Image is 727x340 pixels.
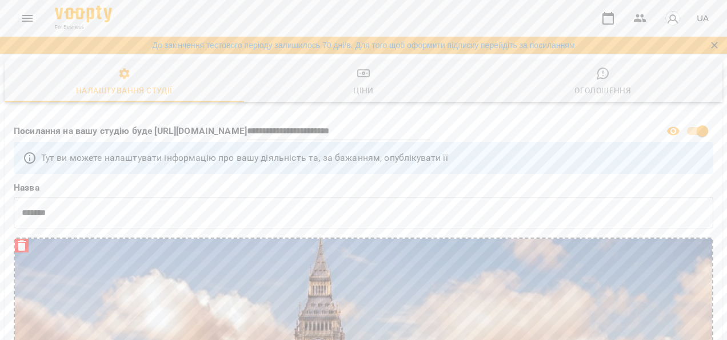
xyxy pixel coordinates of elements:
[706,37,722,53] button: Закрити сповіщення
[692,7,713,29] button: UA
[152,39,574,51] a: До закінчення тестового періоду залишилось 70 дні/в. Для того щоб оформити підписку перейдіть за ...
[14,183,713,192] label: Назва
[665,10,681,26] img: avatar_s.png
[14,124,247,138] p: Посилання на вашу студію буде [URL][DOMAIN_NAME]
[55,6,112,22] img: Voopty Logo
[353,84,374,97] div: Ціни
[55,23,112,31] span: For Business
[14,5,41,32] button: Menu
[697,12,709,24] span: UA
[574,84,631,97] div: Оголошення
[76,84,172,97] div: Налаштування студії
[41,151,448,165] p: Тут ви можете налаштувати інформацію про вашу діяльність та, за бажанням, опублікувати її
